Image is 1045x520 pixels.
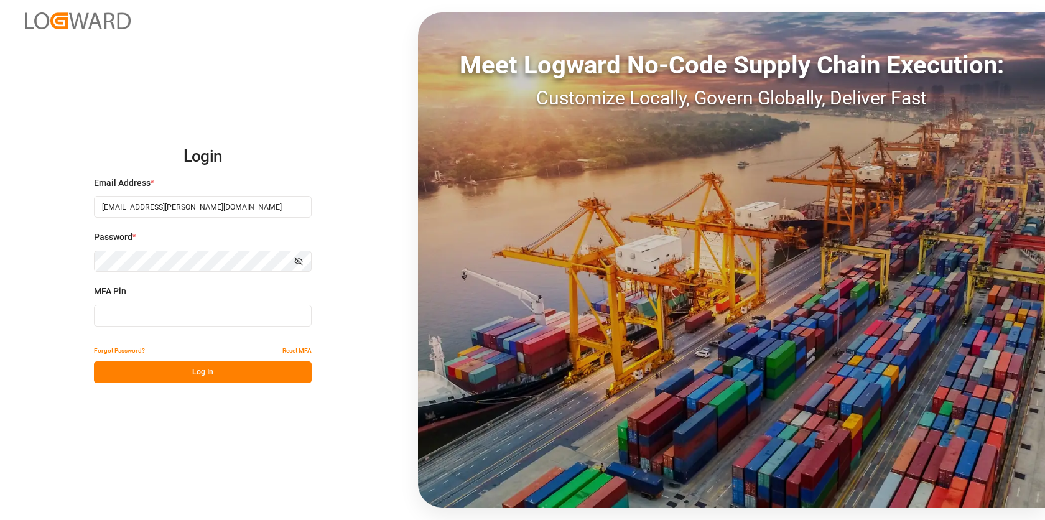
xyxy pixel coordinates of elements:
button: Forgot Password? [94,340,145,361]
input: Enter your email [94,196,312,218]
button: Reset MFA [282,340,312,361]
div: Customize Locally, Govern Globally, Deliver Fast [418,84,1045,112]
span: MFA Pin [94,285,126,298]
div: Meet Logward No-Code Supply Chain Execution: [418,47,1045,84]
span: Password [94,231,132,244]
span: Email Address [94,177,151,190]
h2: Login [94,137,312,177]
button: Log In [94,361,312,383]
img: Logward_new_orange.png [25,12,131,29]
